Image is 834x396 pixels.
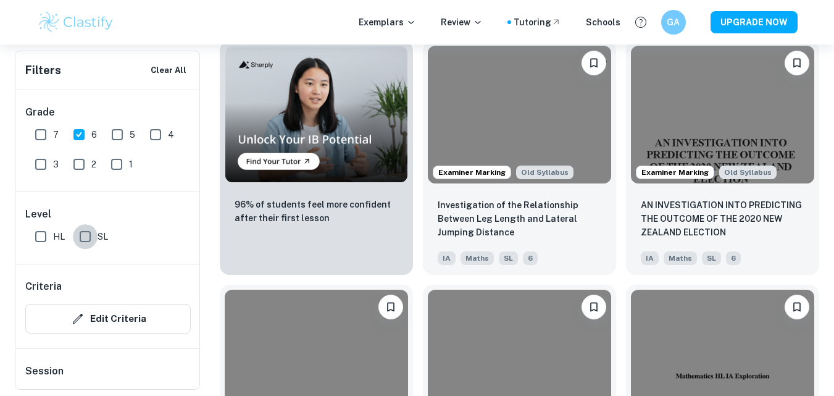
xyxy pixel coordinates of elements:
span: IA [438,251,456,265]
p: Investigation of the Relationship Between Leg Length and Lateral Jumping Distance [438,198,601,239]
h6: GA [666,15,680,29]
span: Examiner Marking [636,167,714,178]
button: Bookmark [582,51,606,75]
button: Bookmark [785,51,809,75]
p: 96% of students feel more confident after their first lesson [235,198,398,225]
span: 3 [53,158,59,171]
div: Although this IA is written for the old math syllabus (last exam in November 2020), the current I... [719,166,777,179]
img: Maths IA example thumbnail: Investigation of the Relationship Betwe [428,46,611,183]
span: Maths [461,251,494,265]
a: Schools [586,15,620,29]
span: Old Syllabus [516,166,573,179]
button: Help and Feedback [630,12,651,33]
a: Examiner MarkingAlthough this IA is written for the old math syllabus (last exam in November 2020... [626,41,819,275]
button: Bookmark [378,295,403,319]
span: 2 [91,158,96,171]
span: Maths [664,251,697,265]
span: 6 [726,251,741,265]
span: 6 [91,128,97,141]
img: Maths IA example thumbnail: AN INVESTIGATION INTO PREDICTING THE OUT [631,46,814,183]
span: Old Syllabus [719,166,777,179]
span: 5 [130,128,135,141]
a: Examiner MarkingAlthough this IA is written for the old math syllabus (last exam in November 2020... [423,41,616,275]
span: Examiner Marking [433,167,511,178]
button: UPGRADE NOW [711,11,798,33]
span: SL [702,251,721,265]
span: SL [98,230,108,243]
h6: Level [25,207,191,222]
h6: Filters [25,62,61,79]
button: GA [661,10,686,35]
h6: Grade [25,105,191,120]
p: Review [441,15,483,29]
a: Thumbnail96% of students feel more confident after their first lesson [220,41,413,275]
button: Bookmark [582,295,606,319]
img: Thumbnail [225,46,408,182]
p: Exemplars [359,15,416,29]
span: 4 [168,128,174,141]
img: Clastify logo [37,10,115,35]
span: 6 [523,251,538,265]
p: AN INVESTIGATION INTO PREDICTING THE OUTCOME OF THE 2020 NEW ZEALAND ELECTION [641,198,804,239]
button: Edit Criteria [25,304,191,334]
span: IA [641,251,659,265]
button: Bookmark [785,295,809,319]
span: HL [53,230,65,243]
span: SL [499,251,518,265]
a: Tutoring [514,15,561,29]
div: Although this IA is written for the old math syllabus (last exam in November 2020), the current I... [516,166,573,179]
span: 7 [53,128,59,141]
h6: Session [25,364,191,389]
button: Clear All [148,61,190,80]
h6: Criteria [25,279,62,294]
span: 1 [129,158,133,171]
